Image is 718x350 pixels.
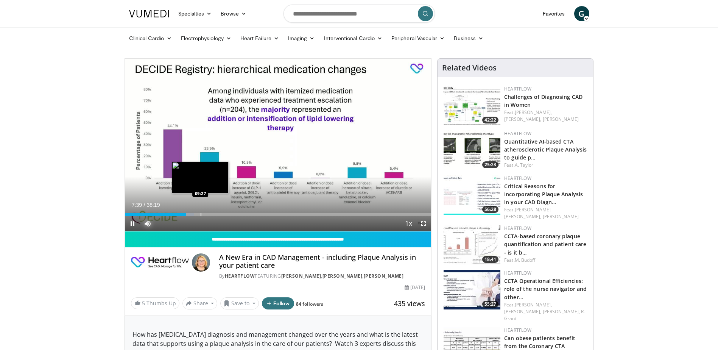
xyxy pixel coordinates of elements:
[444,86,500,125] img: 65719914-b9df-436f-8749-217792de2567.150x105_q85_crop-smart_upscale.jpg
[405,284,425,291] div: [DATE]
[172,162,229,194] img: image.jpeg
[322,273,363,279] a: [PERSON_NAME]
[131,297,179,309] a: 5 Thumbs Up
[504,257,587,264] div: Feat.
[504,138,587,161] a: Quantitative AI-based CTA atherosclerotic Plaque Analysis to guide p…
[262,297,294,309] button: Follow
[574,6,589,21] a: G
[444,225,500,265] a: 18:41
[182,297,218,309] button: Share
[125,213,431,216] div: Progress Bar
[125,59,431,231] video-js: Video Player
[192,253,210,272] img: Avatar
[219,273,425,280] div: By FEATURING , ,
[442,63,497,72] h4: Related Videos
[482,161,498,168] span: 25:23
[504,116,541,122] a: [PERSON_NAME],
[504,302,587,322] div: Feat.
[504,327,531,333] a: Heartflow
[387,31,449,46] a: Peripheral Vascular
[219,253,425,270] h4: A New Era in CAD Management - including Plaque Analysis in your patient care
[515,257,536,263] a: M. Budoff
[504,308,585,322] a: R. Grant
[140,216,155,231] button: Mute
[444,225,500,265] img: 73737796-d99c-44d3-abd7-fe12f4733765.150x105_q85_crop-smart_upscale.jpg
[394,299,425,308] span: 435 views
[504,308,541,315] a: [PERSON_NAME],
[132,202,142,208] span: 7:39
[504,183,583,206] a: Critical Reasons for Incorporating Plaque Analysis in your CAD Diagn…
[482,256,498,263] span: 18:41
[444,86,500,125] a: 42:22
[216,6,251,21] a: Browse
[504,86,531,92] a: Heartflow
[144,202,145,208] span: /
[504,225,531,231] a: Heartflow
[504,277,587,300] a: CCTA Operational Efficiencies: role of the nurse navigator and other…
[538,6,570,21] a: Favorites
[236,31,283,46] a: Heart Failure
[129,10,169,17] img: VuMedi Logo
[146,202,160,208] span: 38:19
[504,233,586,256] a: CCTA-based coronary plaque quantification and patient care - is it b…
[504,130,531,137] a: Heartflow
[504,109,587,123] div: Feat.
[444,130,500,170] img: 248d14eb-d434-4f54-bc7d-2124e3d05da6.150x105_q85_crop-smart_upscale.jpg
[504,175,531,181] a: Heartflow
[504,206,587,220] div: Feat.
[131,253,189,272] img: Heartflow
[504,162,587,169] div: Feat.
[543,213,579,220] a: [PERSON_NAME]
[543,116,579,122] a: [PERSON_NAME]
[515,302,552,308] a: [PERSON_NAME],
[174,6,216,21] a: Specialties
[225,273,255,279] a: Heartflow
[482,301,498,308] span: 55:27
[296,301,323,307] a: 84 followers
[504,270,531,276] a: Heartflow
[125,31,176,46] a: Clinical Cardio
[444,270,500,309] img: 9d526d79-32af-4af5-827d-587e3dcc2a92.150x105_q85_crop-smart_upscale.jpg
[444,130,500,170] a: 25:23
[281,273,321,279] a: [PERSON_NAME]
[482,117,498,123] span: 42:22
[176,31,236,46] a: Electrophysiology
[444,175,500,215] a: 56:28
[504,206,551,220] a: [PERSON_NAME] [PERSON_NAME],
[142,300,145,307] span: 5
[319,31,387,46] a: Interventional Cardio
[543,308,580,315] a: [PERSON_NAME],
[482,206,498,213] span: 56:28
[504,93,582,108] a: Challenges of Diagnosing CAD in Women
[444,270,500,309] a: 55:27
[444,175,500,215] img: b2ff4880-67be-4c9f-bf3d-a798f7182cd6.150x105_q85_crop-smart_upscale.jpg
[449,31,488,46] a: Business
[401,216,416,231] button: Playback Rate
[416,216,431,231] button: Fullscreen
[283,31,319,46] a: Imaging
[125,216,140,231] button: Pause
[283,5,435,23] input: Search topics, interventions
[515,109,552,116] a: [PERSON_NAME],
[364,273,404,279] a: [PERSON_NAME]
[220,297,259,309] button: Save to
[515,162,534,168] a: A. Taylor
